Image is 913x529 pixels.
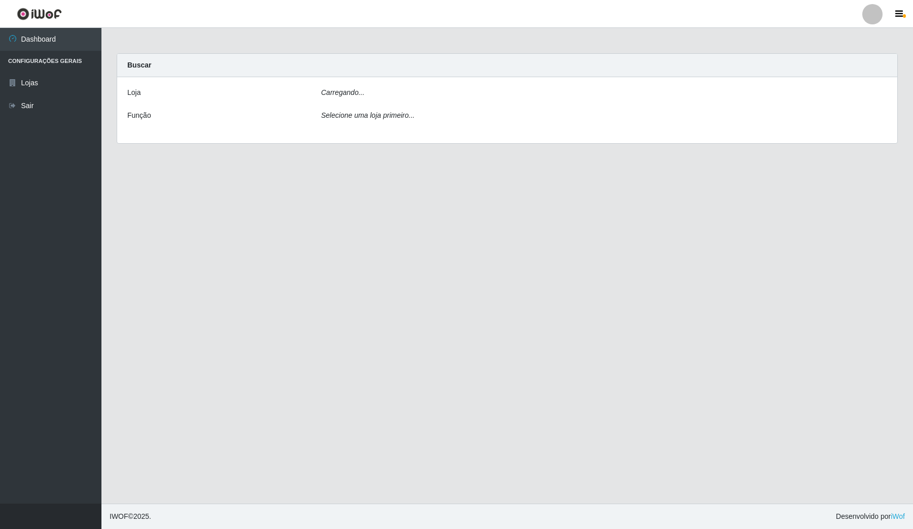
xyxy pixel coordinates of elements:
[836,511,905,522] span: Desenvolvido por
[110,511,151,522] span: © 2025 .
[127,61,151,69] strong: Buscar
[127,87,141,98] label: Loja
[321,88,365,96] i: Carregando...
[110,512,128,520] span: IWOF
[17,8,62,20] img: CoreUI Logo
[321,111,414,119] i: Selecione uma loja primeiro...
[891,512,905,520] a: iWof
[127,110,151,121] label: Função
